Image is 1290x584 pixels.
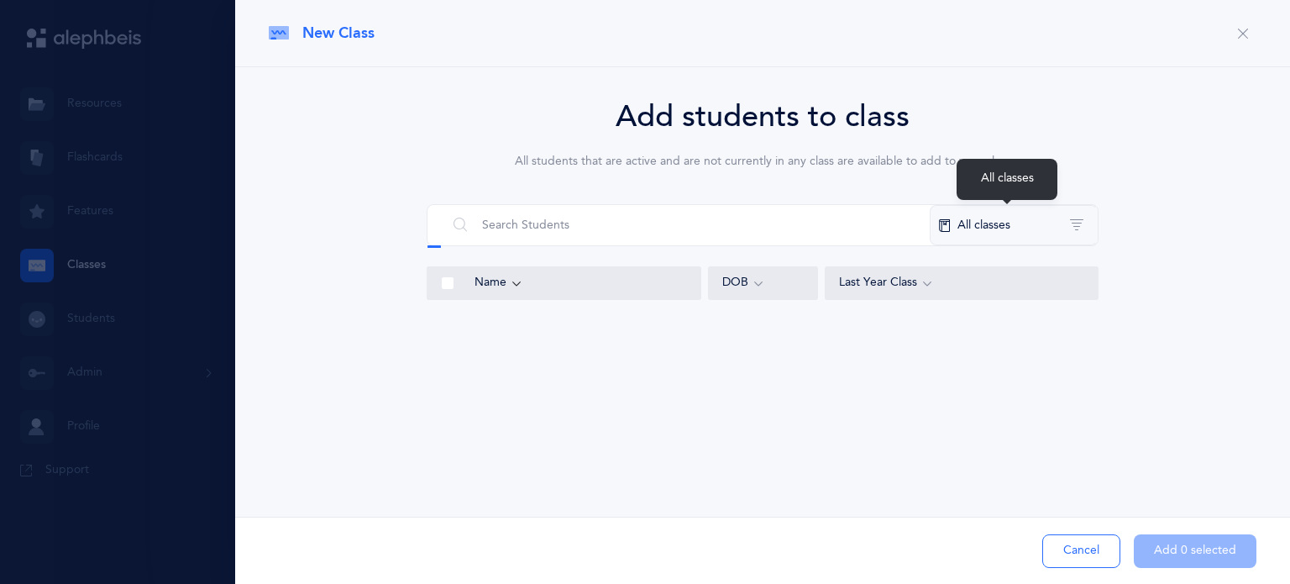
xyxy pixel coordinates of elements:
[427,94,1099,139] div: Add students to class
[930,205,1098,245] button: All classes
[427,153,1099,171] div: All students that are active and are not currently in any class are available to add to your class
[475,274,687,292] div: Name
[722,274,804,292] div: DOB
[1206,500,1270,564] iframe: Drift Widget Chat Controller
[302,23,375,44] span: New Class
[447,205,931,245] input: Search Students
[957,159,1057,200] div: All classes
[1042,534,1120,568] button: Cancel
[839,274,1084,292] div: Last Year Class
